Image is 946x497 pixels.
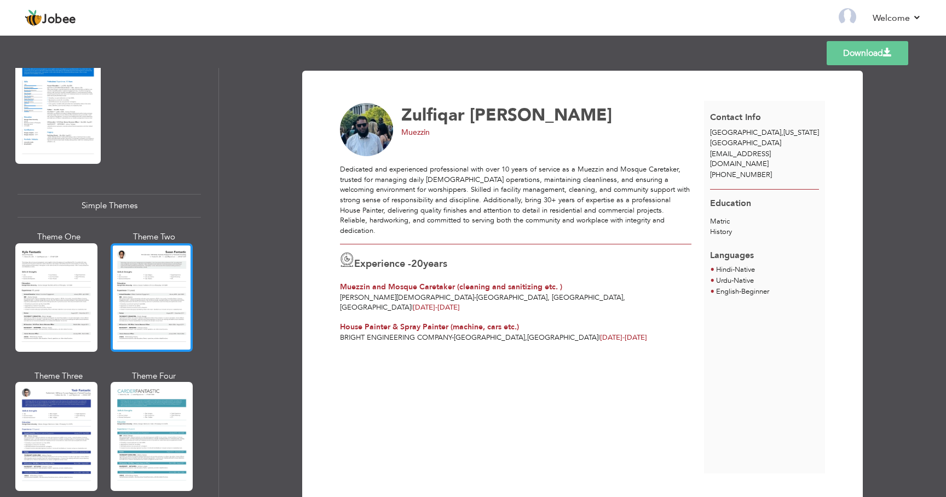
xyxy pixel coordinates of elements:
[716,265,732,275] span: Hindi
[113,370,195,382] div: Theme Four
[354,257,411,271] span: Experience -
[710,128,781,138] span: [GEOGRAPHIC_DATA]
[731,276,734,285] span: -
[527,333,598,342] span: [GEOGRAPHIC_DATA]
[716,287,739,296] span: English
[710,241,754,262] span: Languages
[18,370,100,382] div: Theme Three
[340,302,411,312] span: [GEOGRAPHIC_DATA]
[710,138,781,148] span: [GEOGRAPHIC_DATA]
[411,257,423,271] span: 20
[340,322,519,332] span: House Painter & Spray Painter (machine, cars etc.)
[25,9,76,27] a: Jobee
[340,333,452,342] span: Bright Engineering Company
[710,149,771,169] span: [EMAIL_ADDRESS][DOMAIN_NAME]
[401,104,465,127] span: Zulfiqar
[470,104,612,127] span: [PERSON_NAME]
[340,103,394,157] img: No image
[476,293,623,302] span: [GEOGRAPHIC_DATA], [GEOGRAPHIC_DATA]
[716,287,769,298] li: Beginner
[340,293,474,302] span: [PERSON_NAME][DEMOGRAPHIC_DATA]
[716,276,769,287] li: Native
[598,333,600,342] span: |
[827,41,908,65] a: Download
[18,194,201,218] div: Simple Themes
[25,9,42,27] img: jobee.io
[873,12,921,25] a: Welcome
[340,164,691,236] div: Dedicated and experienced professional with over 10 years of service as a Muezzin and Mosque Care...
[340,282,562,292] span: Muezzin and Mosque Caretaker (cleaning and sanitizing etc. )
[42,14,76,26] span: Jobee
[600,333,647,342] span: [DATE]
[622,333,625,342] span: -
[781,128,783,138] span: ,
[411,257,447,271] label: years
[710,170,772,180] span: [PHONE_NUMBER]
[401,127,430,138] span: Muezzin
[474,293,476,302] span: -
[113,231,195,243] div: Theme Two
[435,302,437,312] span: -
[839,8,856,26] img: Profile Img
[411,302,413,312] span: |
[704,128,826,148] div: [US_STATE]
[710,227,732,237] span: History
[739,287,741,296] span: -
[454,333,525,342] span: [GEOGRAPHIC_DATA]
[710,216,730,226] span: Matric
[623,293,625,302] span: ,
[716,265,755,276] li: Native
[710,111,761,123] span: Contact Info
[732,265,735,275] span: -
[452,333,454,342] span: -
[413,302,437,312] span: [DATE]
[18,231,100,243] div: Theme One
[413,302,460,312] span: [DATE]
[600,333,625,342] span: [DATE]
[716,276,731,285] span: Urdu
[525,333,527,342] span: ,
[710,197,751,209] span: Education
